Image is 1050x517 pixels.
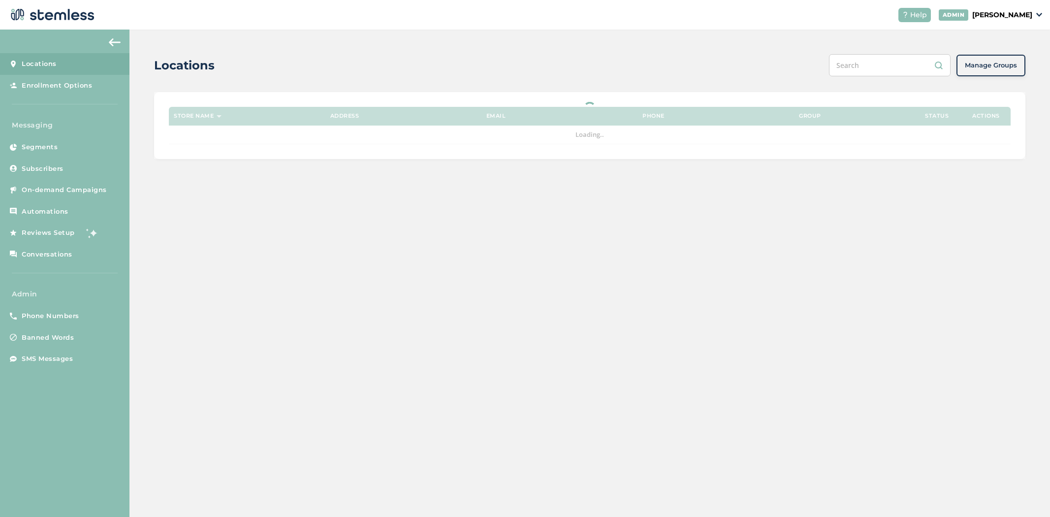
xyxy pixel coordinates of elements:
img: logo-dark-0685b13c.svg [8,5,95,25]
span: Segments [22,142,58,152]
p: [PERSON_NAME] [972,10,1032,20]
input: Search [829,54,951,76]
span: Help [910,10,927,20]
span: Reviews Setup [22,228,75,238]
img: icon-arrow-back-accent-c549486e.svg [109,38,121,46]
span: Locations [22,59,57,69]
span: SMS Messages [22,354,73,364]
span: On-demand Campaigns [22,185,107,195]
span: Enrollment Options [22,81,92,91]
div: ADMIN [939,9,969,21]
button: Manage Groups [956,55,1025,76]
span: Banned Words [22,333,74,343]
h2: Locations [154,57,215,74]
span: Automations [22,207,68,217]
img: icon_down-arrow-small-66adaf34.svg [1036,13,1042,17]
img: glitter-stars-b7820f95.gif [82,223,102,243]
span: Subscribers [22,164,64,174]
span: Phone Numbers [22,311,79,321]
img: icon-help-white-03924b79.svg [902,12,908,18]
span: Conversations [22,250,72,259]
span: Manage Groups [965,61,1017,70]
iframe: Chat Widget [1001,470,1050,517]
